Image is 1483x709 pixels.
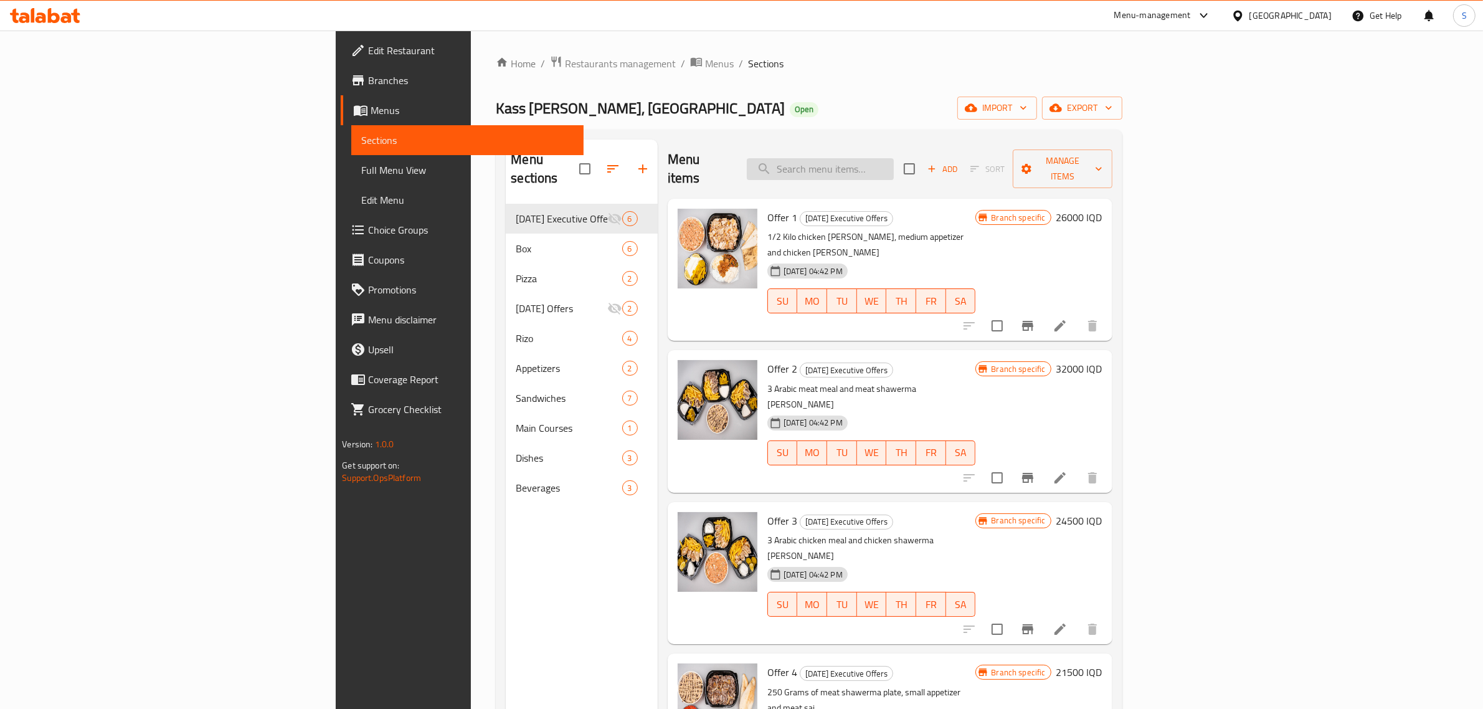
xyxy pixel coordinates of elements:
h6: 32000 IQD [1056,360,1102,378]
span: Sort sections [598,154,628,184]
span: [DATE] Offers [516,301,607,316]
span: Rizo [516,331,622,346]
span: WE [862,444,882,462]
div: Menu-management [1114,8,1191,23]
a: Support.OpsPlatform [342,470,421,486]
div: Rizo4 [506,323,657,353]
span: Full Menu View [361,163,574,178]
span: MO [802,292,822,310]
span: TU [832,292,852,310]
button: delete [1078,311,1107,341]
span: TH [891,444,911,462]
a: Edit menu item [1053,318,1068,333]
nav: Menu sections [506,199,657,508]
input: search [747,158,894,180]
span: MO [802,596,822,614]
span: 6 [623,243,637,255]
button: TU [827,592,857,617]
span: FR [921,292,941,310]
button: SU [767,288,798,313]
span: Kass [PERSON_NAME], [GEOGRAPHIC_DATA] [496,94,785,122]
span: 1 [623,422,637,434]
span: Select section first [962,159,1013,179]
button: import [957,97,1037,120]
div: Ramadan Executive Offers [800,666,893,681]
div: Beverages3 [506,473,657,503]
h6: 26000 IQD [1056,209,1102,226]
span: Restaurants management [565,56,676,71]
span: S [1462,9,1467,22]
div: items [622,361,638,376]
span: [DATE] Executive Offers [800,211,893,226]
button: FR [916,288,946,313]
span: Choice Groups [368,222,574,237]
span: [DATE] 04:42 PM [779,417,848,429]
a: Grocery Checklist [341,394,584,424]
button: FR [916,440,946,465]
button: Branch-specific-item [1013,311,1043,341]
span: FR [921,596,941,614]
span: Pizza [516,271,622,286]
span: Beverages [516,480,622,495]
span: Select to update [984,616,1010,642]
span: Branch specific [986,515,1050,526]
span: Offer 4 [767,663,797,682]
button: WE [857,440,887,465]
span: [DATE] Executive Offers [516,211,607,226]
img: Offer 1 [678,209,757,288]
button: SA [946,440,976,465]
div: [GEOGRAPHIC_DATA] [1249,9,1332,22]
div: items [622,211,638,226]
span: TU [832,596,852,614]
a: Edit Menu [351,185,584,215]
span: TU [832,444,852,462]
div: Pizza2 [506,264,657,293]
button: WE [857,288,887,313]
button: delete [1078,463,1107,493]
div: Sandwiches7 [506,383,657,413]
span: SU [773,444,793,462]
button: TH [886,440,916,465]
div: Ramadan Executive Offers [516,211,607,226]
span: 6 [623,213,637,225]
span: Grocery Checklist [368,402,574,417]
span: 7 [623,393,637,404]
span: 3 [623,482,637,494]
span: Offer 3 [767,512,797,530]
span: WE [862,596,882,614]
li: / [681,56,685,71]
div: [DATE] Executive Offers6 [506,204,657,234]
a: Promotions [341,275,584,305]
span: Branch specific [986,667,1050,678]
span: Add [926,162,959,176]
span: 2 [623,363,637,374]
button: TH [886,288,916,313]
h6: 24500 IQD [1056,512,1102,530]
span: export [1052,100,1112,116]
button: Branch-specific-item [1013,614,1043,644]
span: Select section [896,156,922,182]
span: Coupons [368,252,574,267]
p: 3 Arabic chicken meal and chicken shawerma [PERSON_NAME] [767,533,976,564]
a: Menus [690,55,734,72]
span: Edit Menu [361,193,574,207]
button: MO [797,440,827,465]
div: [DATE] Offers2 [506,293,657,323]
div: items [622,241,638,256]
span: 2 [623,303,637,315]
div: Dishes [516,450,622,465]
div: Main Courses [516,421,622,435]
div: Sandwiches [516,391,622,406]
span: Box [516,241,622,256]
span: Offer 2 [767,359,797,378]
span: 3 [623,452,637,464]
span: SU [773,596,793,614]
a: Full Menu View [351,155,584,185]
a: Upsell [341,335,584,364]
button: SU [767,592,798,617]
button: SA [946,288,976,313]
div: Dishes3 [506,443,657,473]
p: 1/2 Kilo chicken [PERSON_NAME], medium appetizer and chicken [PERSON_NAME] [767,229,976,260]
button: MO [797,592,827,617]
